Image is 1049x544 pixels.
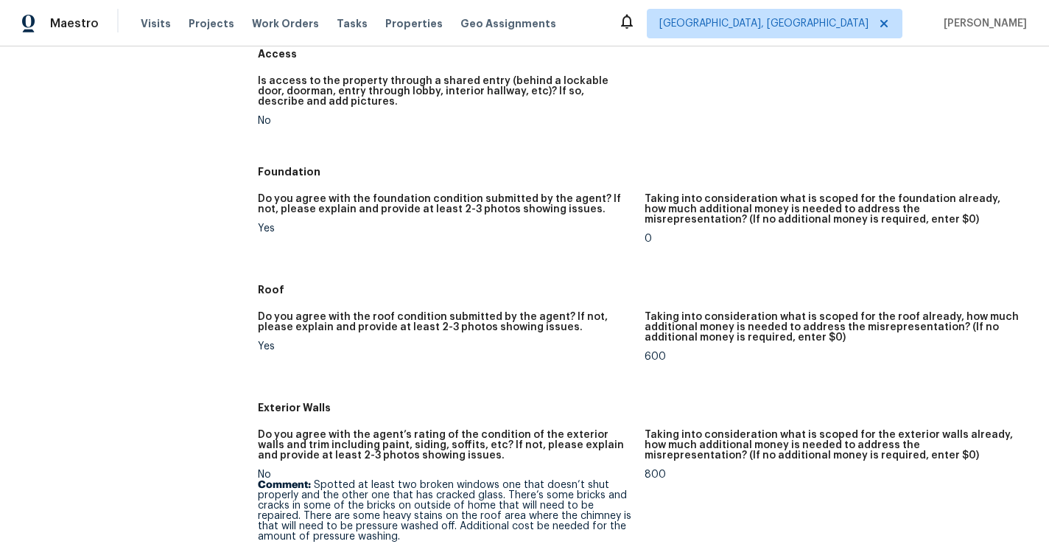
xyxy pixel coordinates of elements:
[645,430,1020,461] h5: Taking into consideration what is scoped for the exterior walls already, how much additional mone...
[258,312,633,332] h5: Do you agree with the roof condition submitted by the agent? If not, please explain and provide a...
[645,194,1020,225] h5: Taking into consideration what is scoped for the foundation already, how much additional money is...
[460,16,556,31] span: Geo Assignments
[258,116,633,126] div: No
[258,46,1031,61] h5: Access
[258,341,633,352] div: Yes
[258,223,633,234] div: Yes
[258,480,311,490] b: Comment:
[258,430,633,461] h5: Do you agree with the agent’s rating of the condition of the exterior walls and trim including pa...
[645,312,1020,343] h5: Taking into consideration what is scoped for the roof already, how much additional money is neede...
[189,16,234,31] span: Projects
[258,164,1031,179] h5: Foundation
[337,18,368,29] span: Tasks
[252,16,319,31] span: Work Orders
[50,16,99,31] span: Maestro
[258,76,633,107] h5: Is access to the property through a shared entry (behind a lockable door, doorman, entry through ...
[938,16,1027,31] span: [PERSON_NAME]
[645,352,1020,362] div: 600
[258,194,633,215] h5: Do you agree with the foundation condition submitted by the agent? If not, please explain and pro...
[385,16,443,31] span: Properties
[645,234,1020,244] div: 0
[141,16,171,31] span: Visits
[258,400,1031,415] h5: Exterior Walls
[258,282,1031,297] h5: Roof
[645,470,1020,480] div: 800
[659,16,869,31] span: [GEOGRAPHIC_DATA], [GEOGRAPHIC_DATA]
[258,480,633,542] p: Spotted at least two broken windows one that doesn’t shut properly and the other one that has cra...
